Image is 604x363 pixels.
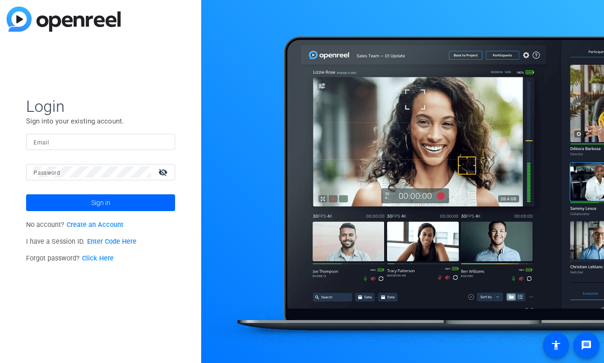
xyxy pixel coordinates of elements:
[26,194,175,211] button: Sign in
[153,165,175,179] mat-icon: visibility_off
[581,340,592,351] mat-icon: message
[26,221,123,229] span: No account?
[26,254,114,262] span: Forgot password?
[34,139,49,146] mat-label: Email
[34,170,60,176] mat-label: Password
[82,254,114,262] a: Click Here
[87,238,136,246] a: Enter Code Here
[7,7,121,32] img: blue-gradient.svg
[550,340,562,351] mat-icon: accessibility
[26,116,175,126] p: Sign into your existing account.
[34,136,168,147] input: Enter Email Address
[26,238,136,246] span: I have a Session ID.
[91,191,110,214] span: Sign in
[67,221,123,229] a: Create an Account
[26,96,175,116] span: Login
